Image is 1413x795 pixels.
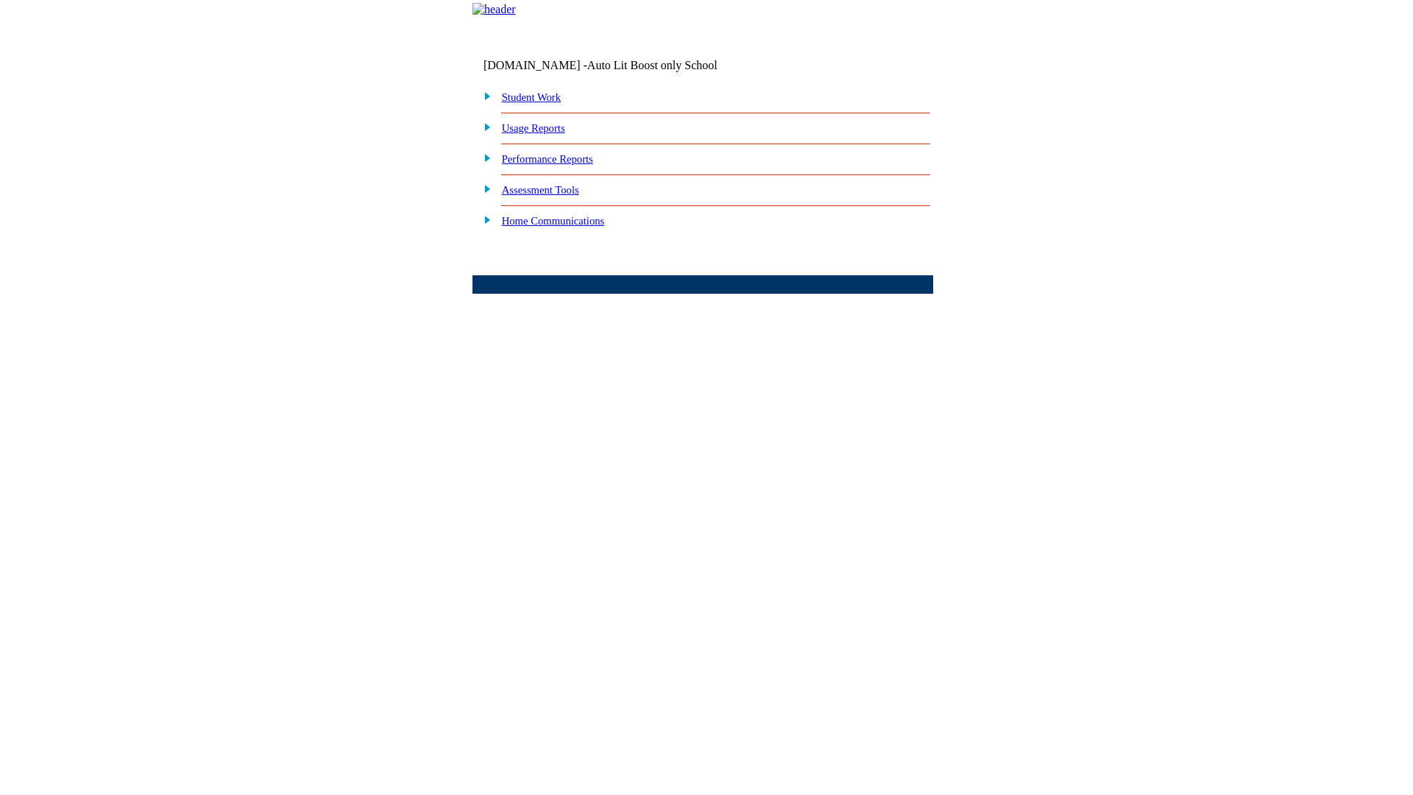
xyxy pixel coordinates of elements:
[502,153,593,165] a: Performance Reports
[476,89,492,102] img: plus.gif
[502,184,579,196] a: Assessment Tools
[476,213,492,226] img: plus.gif
[484,59,754,72] td: [DOMAIN_NAME] -
[587,59,718,71] nobr: Auto Lit Boost only School
[476,182,492,195] img: plus.gif
[502,91,561,103] a: Student Work
[502,215,605,227] a: Home Communications
[502,122,565,134] a: Usage Reports
[476,151,492,164] img: plus.gif
[472,3,516,16] img: header
[476,120,492,133] img: plus.gif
